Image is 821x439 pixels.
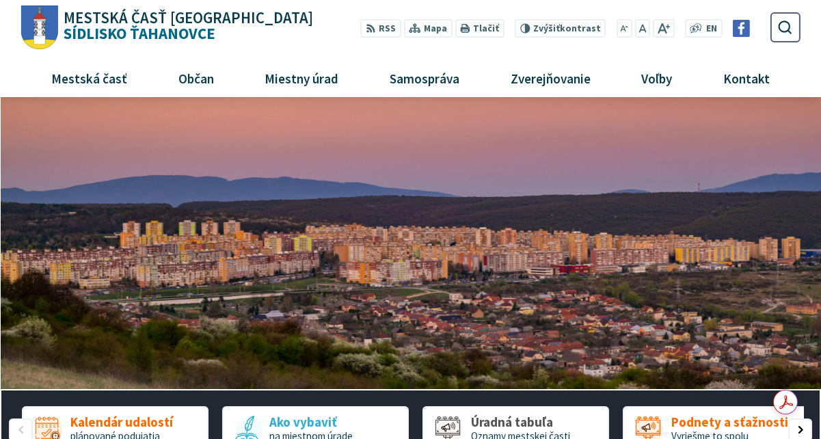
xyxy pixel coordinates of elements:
button: Tlačiť [455,19,504,38]
img: Prejsť na domovskú stránku [21,5,58,50]
span: Samospráva [384,59,464,96]
button: Nastaviť pôvodnú veľkosť písma [635,19,650,38]
h1: Sídlisko Ťahanovce [58,10,313,42]
span: kontrast [533,23,601,34]
a: Voľby [621,59,692,96]
a: Mapa [403,19,452,38]
a: Zverejňovanie [490,59,610,96]
span: RSS [379,22,396,36]
a: EN [702,22,721,36]
span: Tlačiť [473,23,499,34]
span: Zverejňovanie [505,59,595,96]
span: Úradná tabuľa [471,415,570,429]
span: Miestny úrad [260,59,344,96]
a: RSS [360,19,401,38]
span: Voľby [636,59,677,96]
a: Miestny úrad [245,59,359,96]
span: Podnety a sťažnosti [671,415,788,429]
span: EN [706,22,717,36]
span: Mestská časť [46,59,133,96]
img: Prejsť na Facebook stránku [733,20,750,37]
span: Mapa [424,22,447,36]
a: Logo Sídlisko Ťahanovce, prejsť na domovskú stránku. [21,5,312,50]
span: Zvýšiť [533,23,560,34]
button: Zväčšiť veľkosť písma [653,19,674,38]
span: Kalendár udalostí [70,415,173,429]
span: Kontakt [718,59,775,96]
a: Kontakt [703,59,790,96]
button: Zmenšiť veľkosť písma [617,19,633,38]
a: Mestská časť [31,59,148,96]
a: Občan [158,59,234,96]
span: Ako vybaviť [269,415,353,429]
a: Samospráva [369,59,479,96]
button: Zvýšiťkontrast [515,19,606,38]
span: Občan [173,59,219,96]
span: Mestská časť [GEOGRAPHIC_DATA] [64,10,313,26]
